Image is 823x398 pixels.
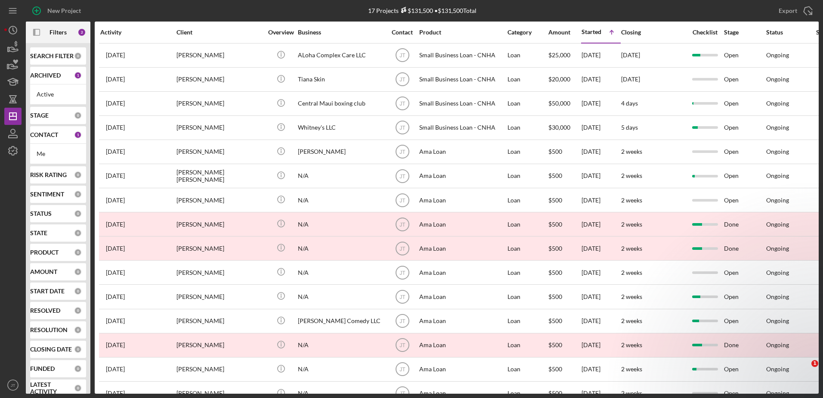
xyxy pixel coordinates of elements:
[548,124,570,131] span: $30,000
[507,68,548,91] div: Loan
[176,116,263,139] div: [PERSON_NAME]
[298,68,384,91] div: Tiana Skin
[419,44,505,67] div: Small Business Loan - CNHA
[74,326,82,334] div: 0
[399,101,405,107] text: JT
[507,261,548,284] div: Loan
[621,148,642,155] time: 2 weeks
[419,285,505,308] div: Ama Loan
[74,384,82,392] div: 0
[770,2,819,19] button: Export
[548,317,562,324] span: $500
[507,310,548,333] div: Loan
[30,210,52,217] b: STATUS
[30,171,67,178] b: RISK RATING
[399,125,405,131] text: JT
[74,210,82,218] div: 0
[419,237,505,260] div: Ama Loan
[399,270,405,276] text: JT
[106,221,125,228] time: 2025-08-13 03:15
[176,44,263,67] div: [PERSON_NAME]
[419,334,505,357] div: Ama Loan
[621,293,642,300] time: 2 weeks
[30,381,74,395] b: LATEST ACTIVITY
[766,124,789,131] div: Ongoing
[106,390,125,397] time: 2025-08-14 23:37
[106,342,125,348] time: 2025-08-13 06:01
[106,317,125,324] time: 2025-08-13 21:56
[621,365,642,373] time: 2 weeks
[779,2,797,19] div: Export
[507,165,548,187] div: Loan
[507,237,548,260] div: Loan
[507,29,548,36] div: Category
[100,29,176,36] div: Activity
[582,334,620,357] div: [DATE]
[766,29,808,36] div: Status
[582,116,620,139] div: [DATE]
[399,53,405,59] text: JT
[298,92,384,115] div: Central Maui boxing club
[582,237,620,260] div: [DATE]
[766,76,789,83] div: Ongoing
[621,196,642,204] time: 2 weeks
[621,99,638,107] time: 4 days
[74,171,82,179] div: 0
[106,52,125,59] time: 2025-07-30 20:40
[582,92,620,115] div: [DATE]
[419,29,505,36] div: Product
[176,165,263,187] div: [PERSON_NAME] [PERSON_NAME]
[106,148,125,155] time: 2025-08-13 00:20
[176,140,263,163] div: [PERSON_NAME]
[582,165,620,187] div: [DATE]
[766,52,789,59] div: Ongoing
[419,116,505,139] div: Small Business Loan - CNHA
[176,189,263,211] div: [PERSON_NAME]
[548,389,562,397] span: $500
[507,358,548,381] div: Loan
[74,365,82,373] div: 0
[507,44,548,67] div: Loan
[106,366,125,373] time: 2025-08-14 04:09
[582,68,620,91] div: [DATE]
[30,307,60,314] b: RESOLVED
[37,150,80,157] div: Me
[176,213,263,236] div: [PERSON_NAME]
[399,197,405,203] text: JT
[548,29,581,36] div: Amount
[548,293,562,300] span: $500
[507,92,548,115] div: Loan
[399,367,405,373] text: JT
[74,249,82,256] div: 0
[176,310,263,333] div: [PERSON_NAME]
[74,52,82,60] div: 0
[298,29,384,36] div: Business
[507,140,548,163] div: Loan
[548,99,570,107] span: $50,000
[50,29,67,36] b: Filters
[419,310,505,333] div: Ama Loan
[419,213,505,236] div: Ama Loan
[582,189,620,211] div: [DATE]
[30,249,59,256] b: PRODUCT
[621,29,686,36] div: Closing
[766,245,789,252] div: Ongoing
[419,68,505,91] div: Small Business Loan - CNHA
[106,197,125,204] time: 2025-08-13 02:35
[621,317,642,324] time: 2 weeks
[30,72,61,79] b: ARCHIVED
[30,191,64,198] b: SENTIMENT
[399,391,405,397] text: JT
[724,285,765,308] div: Open
[548,334,581,357] div: $500
[766,269,789,276] div: Ongoing
[724,237,765,260] div: Done
[298,334,384,357] div: N/A
[106,245,125,252] time: 2025-08-14 22:36
[298,165,384,187] div: N/A
[298,310,384,333] div: [PERSON_NAME] Comedy LLC
[724,213,765,236] div: Done
[621,269,642,276] time: 2 weeks
[419,165,505,187] div: Ama Loan
[176,29,263,36] div: Client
